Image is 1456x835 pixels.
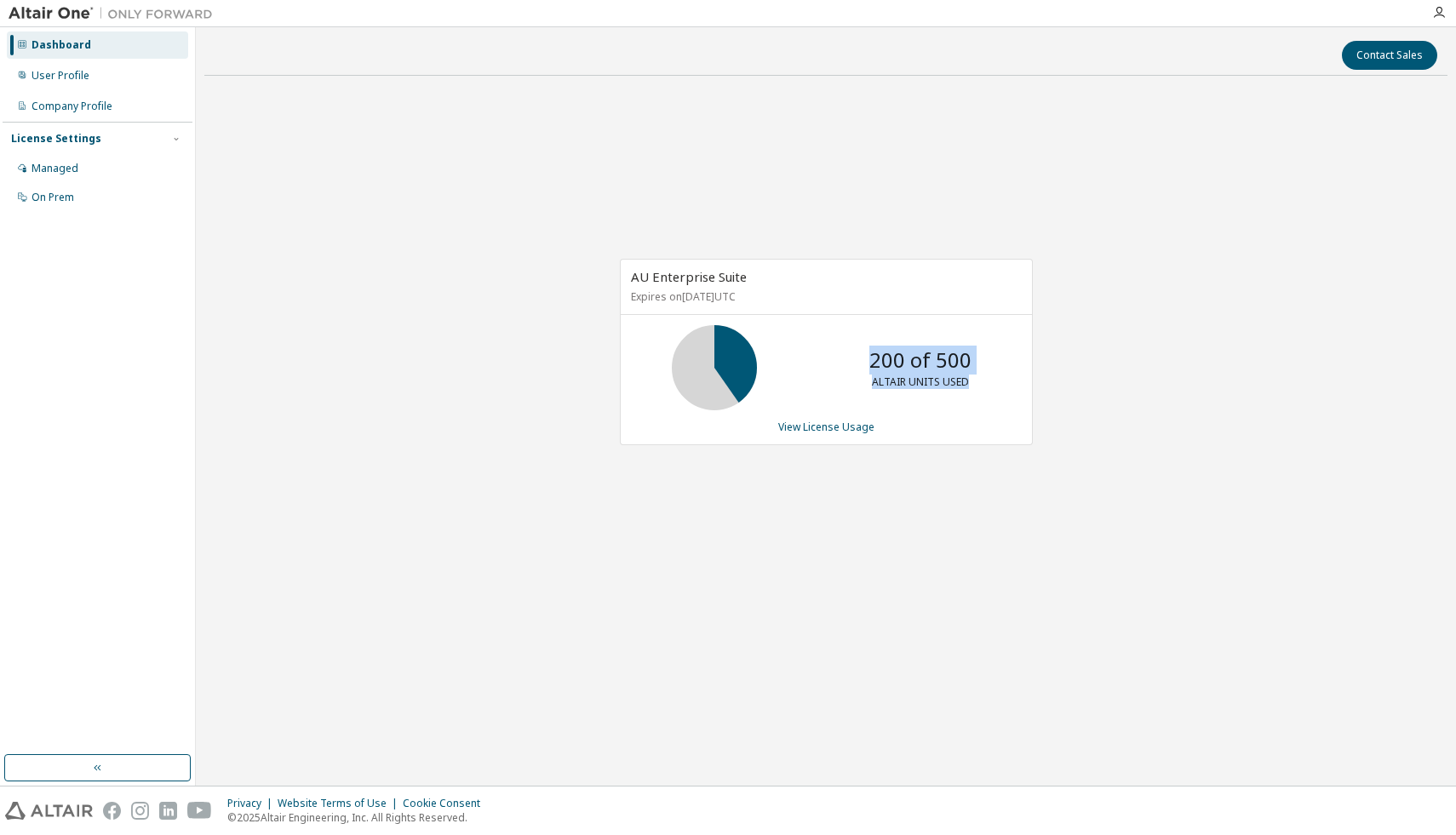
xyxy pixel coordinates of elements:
[32,38,91,52] div: Dashboard
[131,802,149,820] img: instagram.svg
[9,5,221,22] img: Altair One
[227,810,490,825] p: © 2025 Altair Engineering, Inc. All Rights Reserved.
[872,375,969,389] p: ALTAIR UNITS USED
[631,268,747,285] span: AU Enterprise Suite
[631,289,1017,304] p: Expires on [DATE] UTC
[227,797,278,810] div: Privacy
[103,802,121,820] img: facebook.svg
[403,797,490,810] div: Cookie Consent
[32,69,89,83] div: User Profile
[32,162,78,175] div: Managed
[778,420,874,434] a: View License Usage
[11,132,101,146] div: License Settings
[187,802,212,820] img: youtube.svg
[159,802,177,820] img: linkedin.svg
[869,346,972,375] p: 200 of 500
[32,191,74,204] div: On Prem
[1342,41,1437,70] button: Contact Sales
[5,802,93,820] img: altair_logo.svg
[32,100,112,113] div: Company Profile
[278,797,403,810] div: Website Terms of Use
